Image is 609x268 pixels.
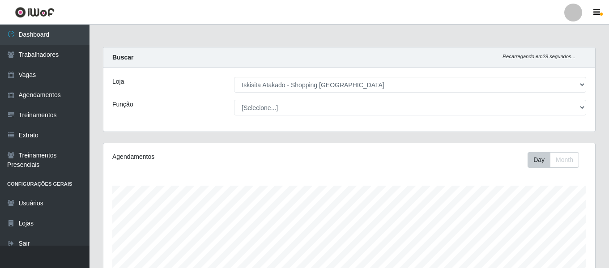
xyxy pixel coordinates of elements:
[550,152,579,168] button: Month
[112,54,133,61] strong: Buscar
[112,100,133,109] label: Função
[112,77,124,86] label: Loja
[503,54,575,59] i: Recarregando em 29 segundos...
[528,152,550,168] button: Day
[112,152,302,162] div: Agendamentos
[528,152,586,168] div: Toolbar with button groups
[528,152,579,168] div: First group
[15,7,55,18] img: CoreUI Logo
